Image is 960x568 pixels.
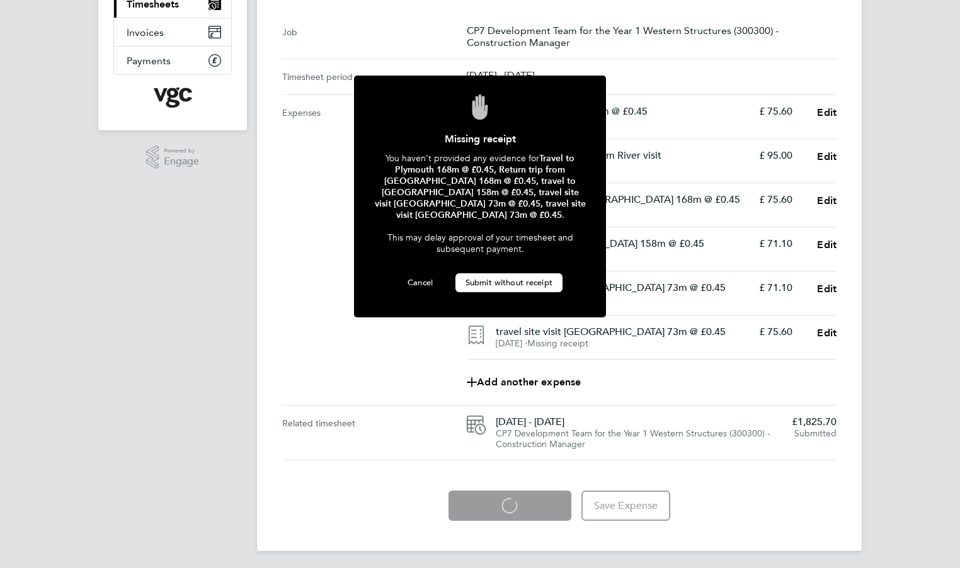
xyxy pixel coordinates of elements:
span: Edit [817,239,837,251]
a: Edit [817,105,837,120]
span: Cancel [408,277,433,288]
div: Related timesheet [282,416,467,450]
span: Invoices [127,26,164,38]
p: £ 71.10 [759,237,792,250]
span: £1,825.70 [792,416,837,428]
span: Edit [817,327,837,339]
a: Edit [817,193,837,208]
a: Edit [817,326,837,341]
span: CP7 Development Team for the Year 1 Western Structures (300300) - Construction Manager [496,428,770,450]
div: Job [282,25,467,48]
h4: Hotel accomodation Plym River visit [496,149,748,162]
p: CP7 Development Team for the Year 1 Western Structures (300300) - Construction Manager [467,25,837,48]
span: Payments [127,55,171,67]
a: Powered byEngage [146,145,200,169]
a: Edit [817,281,837,297]
p: [DATE] - [DATE] [467,69,837,81]
a: [DATE] - [DATE]CP7 Development Team for the Year 1 Western Structures (300300) - Construction Man... [467,416,837,450]
a: Edit [817,149,837,164]
h4: travel to [GEOGRAPHIC_DATA] 158m @ £0.45 [496,237,748,250]
div: You haven’t provided any evidence for . This may delay approval of your timesheet and subsequent ... [373,152,587,273]
span: Submitted [794,428,837,439]
p: £ 95.00 [759,149,792,162]
h4: Return trip from [GEOGRAPHIC_DATA] 168m @ £0.45 [496,193,748,206]
button: Submit without receipt [455,273,563,292]
a: Invoices [114,18,231,46]
a: Add another expense [467,370,837,395]
p: £ 75.60 [759,326,792,338]
a: Payments [114,47,231,74]
span: Submit without receipt [466,277,552,288]
a: Go to home page [113,88,232,108]
span: [DATE] ⋅ [496,338,527,349]
a: Edit [817,237,837,253]
h4: travel site visit [GEOGRAPHIC_DATA] 73m @ £0.45 [496,326,748,338]
span: [DATE] - [DATE] [496,416,782,428]
span: Edit [817,283,837,295]
button: Cancel [397,273,443,292]
span: Travel to Plymouth 168m @ £0.45, Return trip from [GEOGRAPHIC_DATA] 168m @ £0.45, travel to [GEOG... [375,153,586,220]
span: Engage [164,156,199,167]
p: £ 71.10 [759,281,792,294]
span: Edit [817,106,837,118]
span: Edit [817,195,837,207]
h4: Travel to Plymouth 168m @ £0.45 [496,105,748,118]
h4: travel site visit [GEOGRAPHIC_DATA] 73m @ £0.45 [496,281,748,294]
div: Expenses [282,95,467,405]
div: Missing receipt [373,132,587,152]
span: Missing receipt [527,338,588,349]
div: Timesheet period [282,69,467,84]
img: vgcgroup-logo-retina.png [154,88,192,108]
span: Add another expense [467,377,581,387]
p: £ 75.60 [759,193,792,206]
span: Powered by [164,145,199,156]
p: £ 75.60 [759,105,792,118]
span: Edit [817,151,837,162]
